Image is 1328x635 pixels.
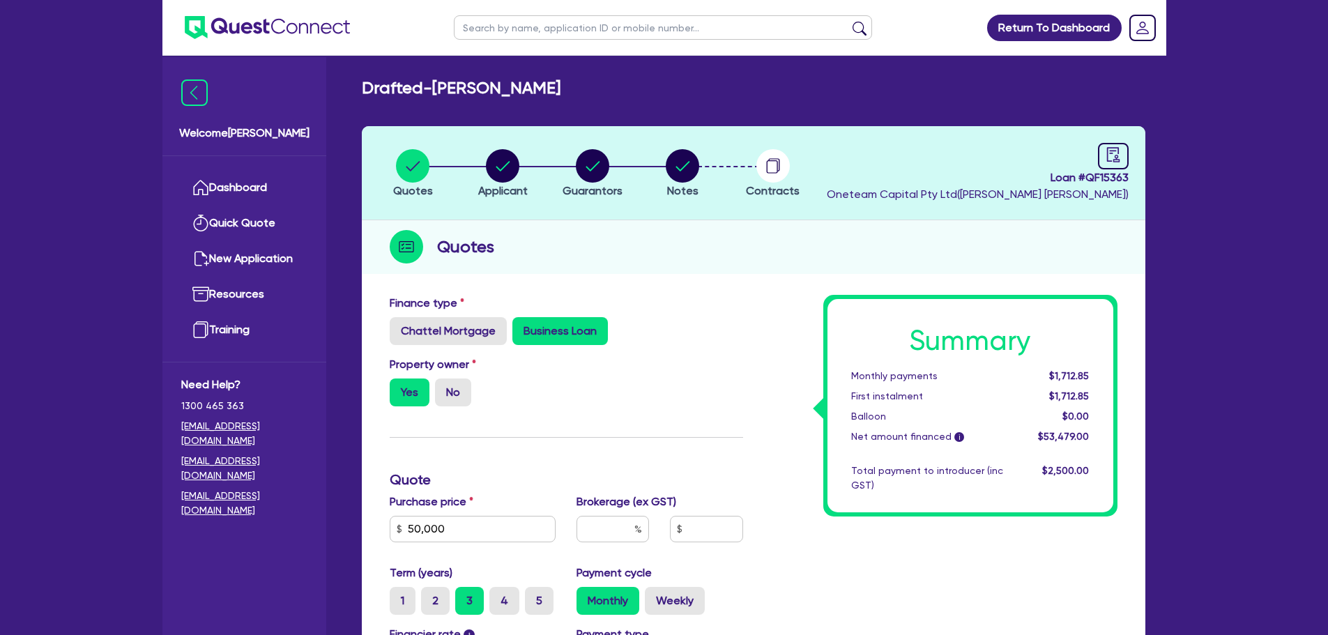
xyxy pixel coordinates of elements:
[181,489,307,518] a: [EMAIL_ADDRESS][DOMAIN_NAME]
[489,587,519,615] label: 4
[390,565,452,581] label: Term (years)
[645,587,705,615] label: Weekly
[667,184,699,197] span: Notes
[390,317,507,345] label: Chattel Mortgage
[745,148,800,200] button: Contracts
[192,250,209,267] img: new-application
[390,378,429,406] label: Yes
[577,565,652,581] label: Payment cycle
[192,215,209,231] img: quick-quote
[179,125,310,141] span: Welcome [PERSON_NAME]
[562,148,623,200] button: Guarantors
[987,15,1122,41] a: Return To Dashboard
[455,587,484,615] label: 3
[478,148,528,200] button: Applicant
[392,148,434,200] button: Quotes
[181,206,307,241] a: Quick Quote
[827,169,1129,186] span: Loan # QF15363
[841,409,1014,424] div: Balloon
[577,494,676,510] label: Brokerage (ex GST)
[1098,143,1129,169] a: audit
[192,286,209,303] img: resources
[954,432,964,442] span: i
[841,389,1014,404] div: First instalment
[181,399,307,413] span: 1300 465 363
[181,312,307,348] a: Training
[512,317,608,345] label: Business Loan
[390,295,464,312] label: Finance type
[525,587,554,615] label: 5
[181,79,208,106] img: icon-menu-close
[390,494,473,510] label: Purchase price
[577,587,639,615] label: Monthly
[841,464,1014,493] div: Total payment to introducer (inc GST)
[390,356,476,373] label: Property owner
[851,324,1090,358] h1: Summary
[362,78,560,98] h2: Drafted - [PERSON_NAME]
[1049,390,1089,401] span: $1,712.85
[181,419,307,448] a: [EMAIL_ADDRESS][DOMAIN_NAME]
[390,587,415,615] label: 1
[454,15,872,40] input: Search by name, application ID or mobile number...
[746,184,800,197] span: Contracts
[421,587,450,615] label: 2
[192,321,209,338] img: training
[435,378,471,406] label: No
[181,454,307,483] a: [EMAIL_ADDRESS][DOMAIN_NAME]
[1042,465,1089,476] span: $2,500.00
[1062,411,1089,422] span: $0.00
[665,148,700,200] button: Notes
[185,16,350,39] img: quest-connect-logo-blue
[393,184,433,197] span: Quotes
[181,241,307,277] a: New Application
[1124,10,1161,46] a: Dropdown toggle
[841,369,1014,383] div: Monthly payments
[437,234,494,259] h2: Quotes
[478,184,528,197] span: Applicant
[390,230,423,263] img: step-icon
[563,184,623,197] span: Guarantors
[390,471,743,488] h3: Quote
[1049,370,1089,381] span: $1,712.85
[181,170,307,206] a: Dashboard
[181,376,307,393] span: Need Help?
[1038,431,1089,442] span: $53,479.00
[181,277,307,312] a: Resources
[827,188,1129,201] span: Oneteam Capital Pty Ltd ( [PERSON_NAME] [PERSON_NAME] )
[841,429,1014,444] div: Net amount financed
[1106,147,1121,162] span: audit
